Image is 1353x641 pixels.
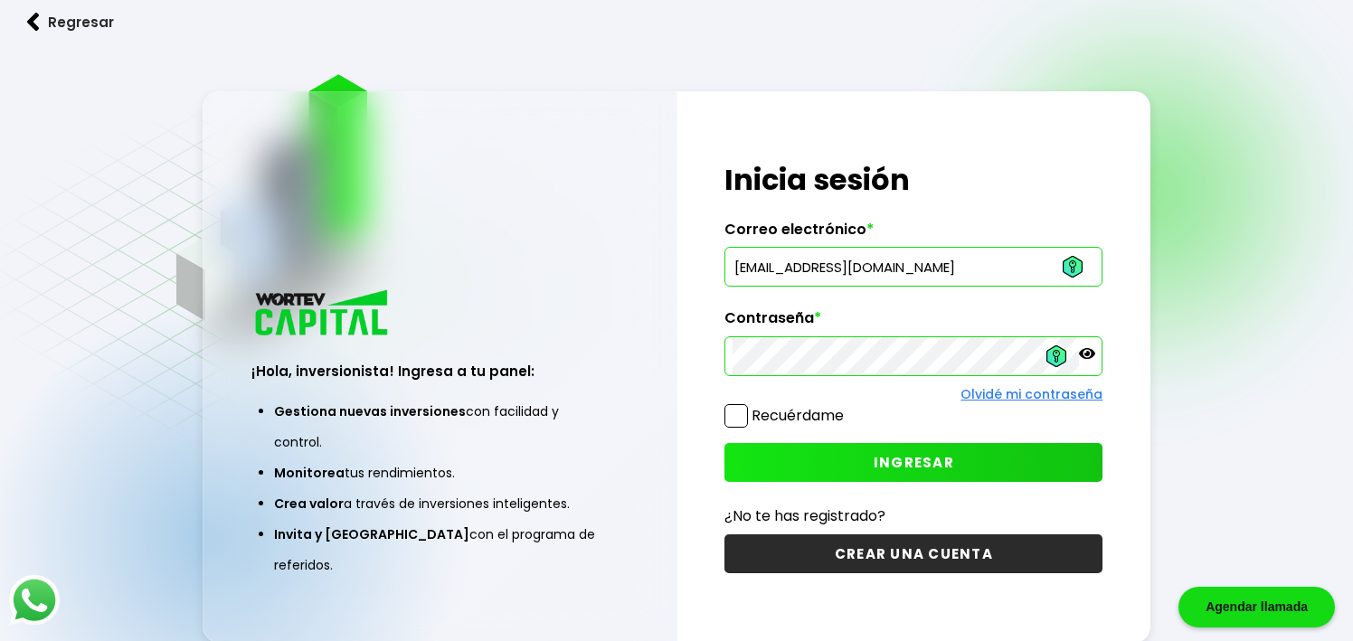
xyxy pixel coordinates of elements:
[733,248,1094,286] input: hola@wortev.capital
[274,519,607,580] li: con el programa de referidos.
[274,457,607,488] li: tus rendimientos.
[724,534,1102,573] button: CREAR UNA CUENTA
[251,361,629,382] h3: ¡Hola, inversionista! Ingresa a tu panel:
[274,525,469,543] span: Invita y [GEOGRAPHIC_DATA]
[724,504,1102,573] a: ¿No te has registrado?CREAR UNA CUENTA
[874,453,954,472] span: INGRESAR
[724,504,1102,527] p: ¿No te has registrado?
[274,464,345,482] span: Monitorea
[274,402,466,420] span: Gestiona nuevas inversiones
[724,443,1102,482] button: INGRESAR
[27,13,40,32] img: flecha izquierda
[1178,587,1335,627] div: Agendar llamada
[724,309,1102,336] label: Contraseña
[960,385,1102,403] a: Olvidé mi contraseña
[274,495,344,513] span: Crea valor
[724,221,1102,248] label: Correo electrónico
[274,396,607,457] li: con facilidad y control.
[274,488,607,519] li: a través de inversiones inteligentes.
[251,288,394,341] img: logo_wortev_capital
[9,575,60,626] img: logos_whatsapp-icon.242b2217.svg
[752,405,844,426] label: Recuérdame
[724,158,1102,202] h1: Inicia sesión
